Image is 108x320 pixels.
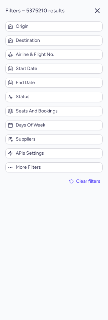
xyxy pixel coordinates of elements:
button: Destination [5,35,103,46]
span: Days of week [16,123,100,128]
span: Suppliers [16,137,100,142]
button: Start date [5,64,103,74]
button: End date [5,78,103,88]
button: Seats and bookings [5,106,103,116]
span: More filters [16,165,100,170]
button: APIs settings [5,148,103,158]
span: Seats and bookings [16,108,100,114]
button: Days of week [5,120,103,130]
span: Origin [16,24,100,29]
span: Clear filters [76,179,100,184]
span: Destination [16,38,100,43]
span: End date [16,80,100,85]
span: Start date [16,66,100,71]
button: More filters [5,162,103,172]
span: APIs settings [16,151,100,156]
button: Suppliers [5,134,103,144]
button: Airline & Flight No. [5,50,103,60]
button: Status [5,92,103,102]
span: Status [16,94,100,99]
button: Origin [5,21,103,31]
span: Airline & Flight No. [16,52,100,57]
button: Clear filters [67,176,103,186]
